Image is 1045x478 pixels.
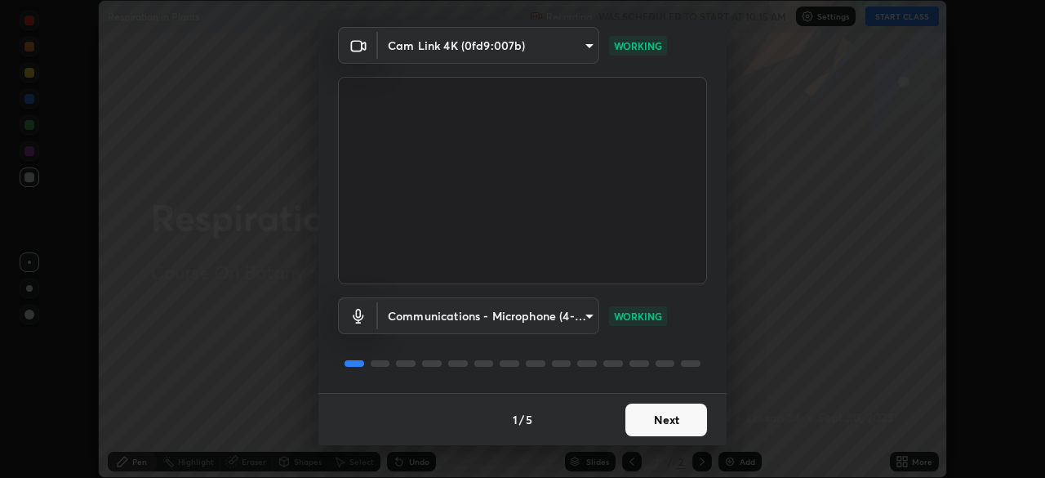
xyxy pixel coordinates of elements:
p: WORKING [614,38,662,53]
h4: / [519,411,524,428]
h4: 1 [513,411,518,428]
p: WORKING [614,309,662,324]
h4: 5 [526,411,532,428]
div: Cam Link 4K (0fd9:007b) [378,297,599,334]
div: Cam Link 4K (0fd9:007b) [378,27,599,64]
button: Next [625,404,707,436]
